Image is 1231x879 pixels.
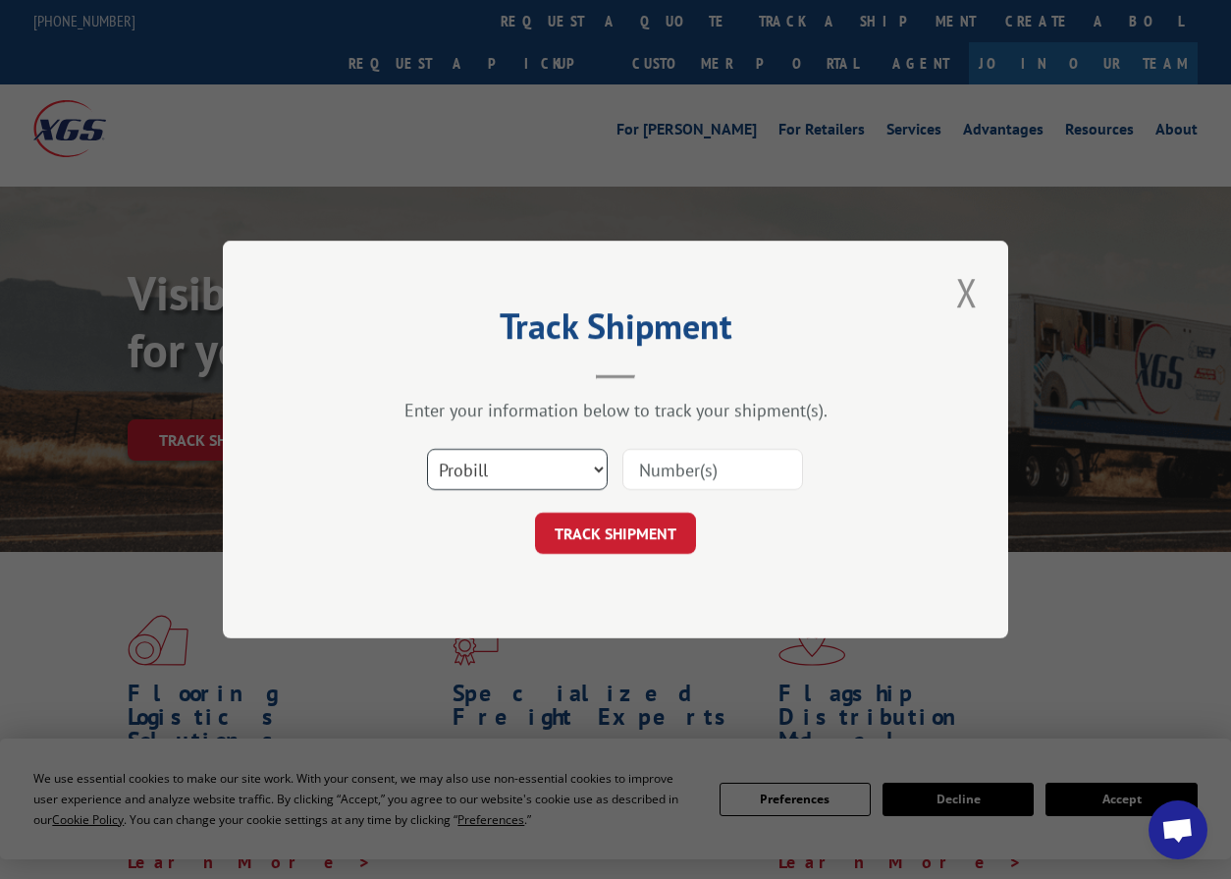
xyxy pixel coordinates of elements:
h2: Track Shipment [321,312,910,350]
input: Number(s) [622,449,803,490]
a: Open chat [1149,800,1207,859]
button: TRACK SHIPMENT [535,513,696,554]
div: Enter your information below to track your shipment(s). [321,399,910,421]
button: Close modal [950,265,984,319]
